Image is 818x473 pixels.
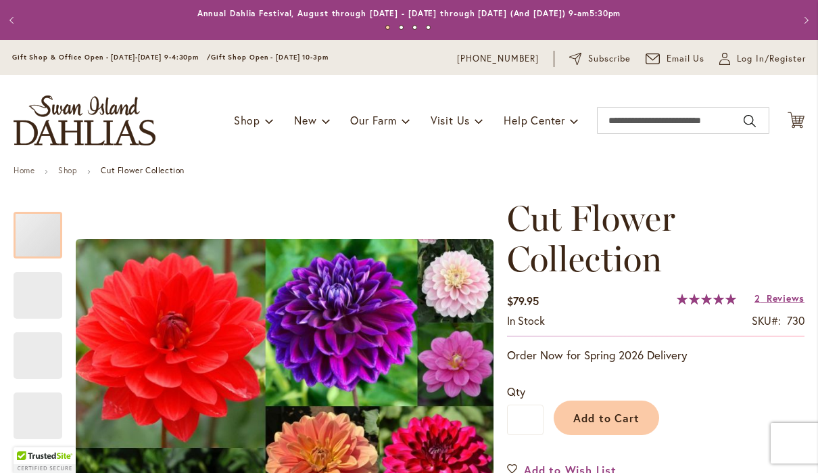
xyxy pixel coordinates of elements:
[234,113,260,127] span: Shop
[504,113,565,127] span: Help Center
[197,8,621,18] a: Annual Dahlia Festival, August through [DATE] - [DATE] through [DATE] (And [DATE]) 9-am5:30pm
[211,53,329,62] span: Gift Shop Open - [DATE] 10-3pm
[569,52,631,66] a: Subscribe
[14,379,76,439] div: Cut Flower Collection
[507,384,525,399] span: Qty
[767,292,804,305] span: Reviews
[412,25,417,30] button: 3 of 4
[754,292,761,305] span: 2
[737,52,806,66] span: Log In/Register
[399,25,404,30] button: 2 of 4
[507,294,539,308] span: $79.95
[507,313,545,328] span: In stock
[646,52,705,66] a: Email Us
[754,292,804,305] a: 2 Reviews
[58,165,77,175] a: Shop
[14,258,76,319] div: Cut Flower Collection
[507,313,545,329] div: Availability
[294,113,316,127] span: New
[507,197,675,280] span: Cut Flower Collection
[752,313,781,328] strong: SKU
[14,198,76,258] div: CUT FLOWER COLLECTION
[787,313,804,329] div: 730
[350,113,396,127] span: Our Farm
[667,52,705,66] span: Email Us
[14,319,76,379] div: Cut Flower Collection
[554,401,659,435] button: Add to Cart
[426,25,431,30] button: 4 of 4
[14,95,155,145] a: store logo
[791,7,818,34] button: Next
[10,425,48,463] iframe: Launch Accessibility Center
[14,165,34,175] a: Home
[677,294,736,305] div: 100%
[573,411,640,425] span: Add to Cart
[719,52,806,66] a: Log In/Register
[588,52,631,66] span: Subscribe
[385,25,390,30] button: 1 of 4
[12,53,211,62] span: Gift Shop & Office Open - [DATE]-[DATE] 9-4:30pm /
[101,165,185,175] strong: Cut Flower Collection
[431,113,470,127] span: Visit Us
[457,52,539,66] a: [PHONE_NUMBER]
[507,347,804,363] p: Order Now for Spring 2026 Delivery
